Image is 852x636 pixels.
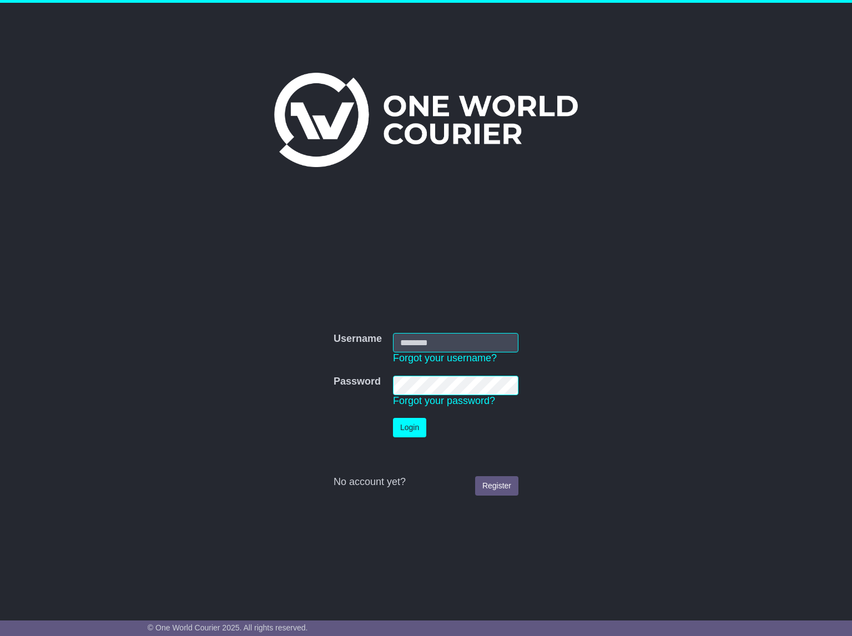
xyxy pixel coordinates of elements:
[148,623,308,632] span: © One World Courier 2025. All rights reserved.
[334,376,381,388] label: Password
[393,352,497,364] a: Forgot your username?
[475,476,518,496] a: Register
[393,395,495,406] a: Forgot your password?
[334,333,382,345] label: Username
[274,73,577,167] img: One World
[393,418,426,437] button: Login
[334,476,518,488] div: No account yet?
